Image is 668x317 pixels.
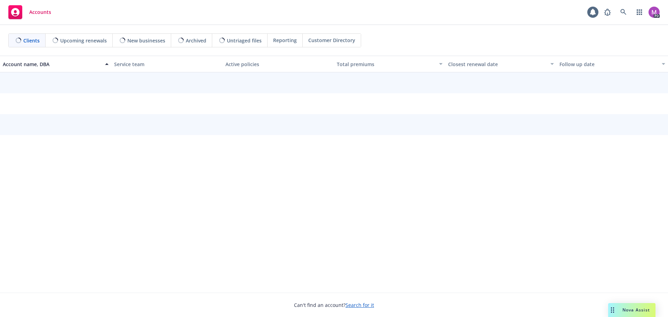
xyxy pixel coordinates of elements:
[445,56,557,72] button: Closest renewal date
[608,303,617,317] div: Drag to move
[3,61,101,68] div: Account name, DBA
[337,61,435,68] div: Total premiums
[345,302,374,308] a: Search for it
[294,301,374,309] span: Can't find an account?
[448,61,546,68] div: Closest renewal date
[559,61,658,68] div: Follow up date
[334,56,445,72] button: Total premiums
[223,56,334,72] button: Active policies
[227,37,262,44] span: Untriaged files
[114,61,220,68] div: Service team
[649,7,660,18] img: photo
[127,37,165,44] span: New businesses
[601,5,614,19] a: Report a Bug
[617,5,630,19] a: Search
[23,37,40,44] span: Clients
[273,37,297,44] span: Reporting
[186,37,206,44] span: Archived
[608,303,655,317] button: Nova Assist
[111,56,223,72] button: Service team
[60,37,107,44] span: Upcoming renewals
[622,307,650,313] span: Nova Assist
[633,5,646,19] a: Switch app
[225,61,331,68] div: Active policies
[6,2,54,22] a: Accounts
[29,9,51,15] span: Accounts
[308,37,355,44] span: Customer Directory
[557,56,668,72] button: Follow up date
